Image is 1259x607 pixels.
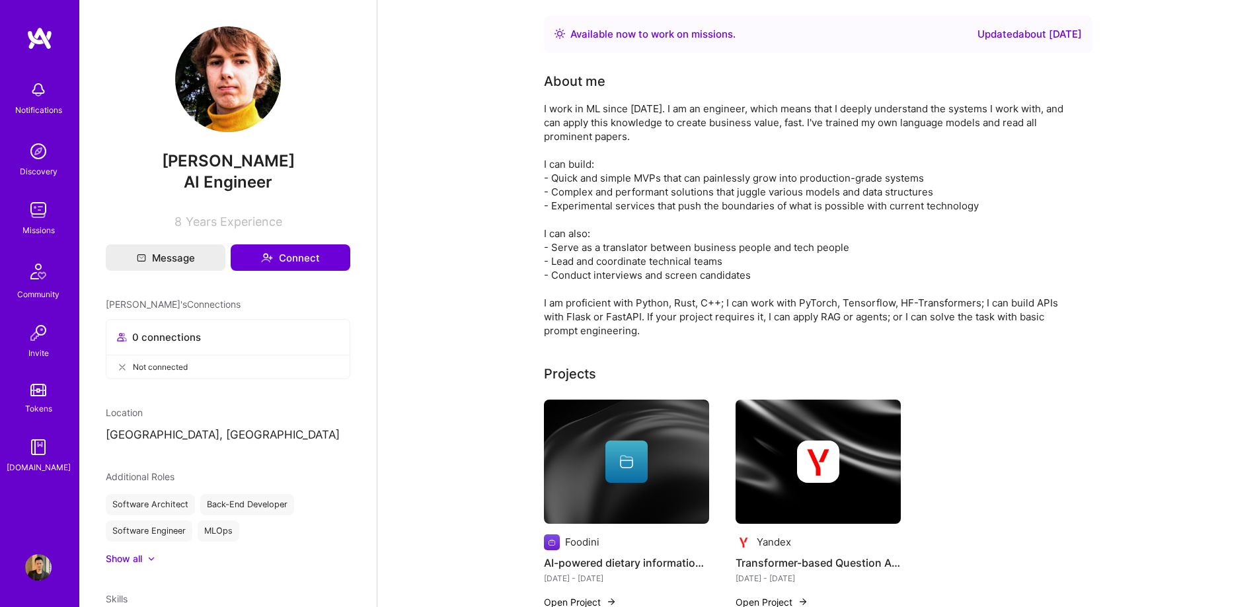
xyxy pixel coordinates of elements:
[736,554,901,571] h4: Transformer-based Question Answering at [GEOGRAPHIC_DATA]
[261,252,273,264] i: icon Connect
[25,434,52,460] img: guide book
[30,384,46,396] img: tokens
[132,330,201,344] span: 0 connections
[231,244,350,271] button: Connect
[7,460,71,474] div: [DOMAIN_NAME]
[736,571,901,585] div: [DATE] - [DATE]
[757,535,791,549] div: Yandex
[544,71,605,91] div: About me
[174,215,182,229] span: 8
[25,554,52,581] img: User Avatar
[544,364,596,384] div: Projects
[22,554,55,581] a: User Avatar
[106,520,192,542] div: Software Engineer
[198,520,239,542] div: MLOps
[25,138,52,164] img: discovery
[25,402,52,415] div: Tokens
[570,26,736,42] div: Available now to work on missions .
[606,596,617,607] img: arrow-right
[544,571,709,585] div: [DATE] - [DATE]
[200,494,294,515] div: Back-End Developer
[22,223,55,237] div: Missions
[798,596,808,607] img: arrow-right
[175,26,281,132] img: User Avatar
[565,535,599,549] div: Foodini
[106,297,241,311] span: [PERSON_NAME]'s Connections
[554,28,565,39] img: Availability
[186,215,282,229] span: Years Experience
[117,332,127,342] i: icon Collaborator
[137,253,146,262] i: icon Mail
[15,103,62,117] div: Notifications
[28,346,49,360] div: Invite
[106,471,174,482] span: Additional Roles
[106,494,195,515] div: Software Architect
[106,406,350,419] div: Location
[106,593,128,604] span: Skills
[22,256,54,287] img: Community
[106,244,225,271] button: Message
[797,441,839,483] img: Company logo
[25,77,52,103] img: bell
[106,427,350,443] p: [GEOGRAPHIC_DATA], [GEOGRAPHIC_DATA]
[20,164,57,178] div: Discovery
[736,534,751,550] img: Company logo
[544,102,1073,338] div: I work in ML since [DATE]. I am an engineer, which means that I deeply understand the systems I w...
[106,151,350,171] span: [PERSON_NAME]
[106,319,350,379] button: 0 connectionsNot connected
[117,362,128,373] i: icon CloseGray
[26,26,53,50] img: logo
[133,360,188,374] span: Not connected
[184,172,272,192] span: AI Engineer
[17,287,59,301] div: Community
[25,197,52,223] img: teamwork
[977,26,1082,42] div: Updated about [DATE]
[544,554,709,571] h4: AI-powered dietary information detection
[736,400,901,524] img: cover
[25,320,52,346] img: Invite
[544,400,709,524] img: cover
[106,552,142,565] div: Show all
[544,534,560,550] img: Company logo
